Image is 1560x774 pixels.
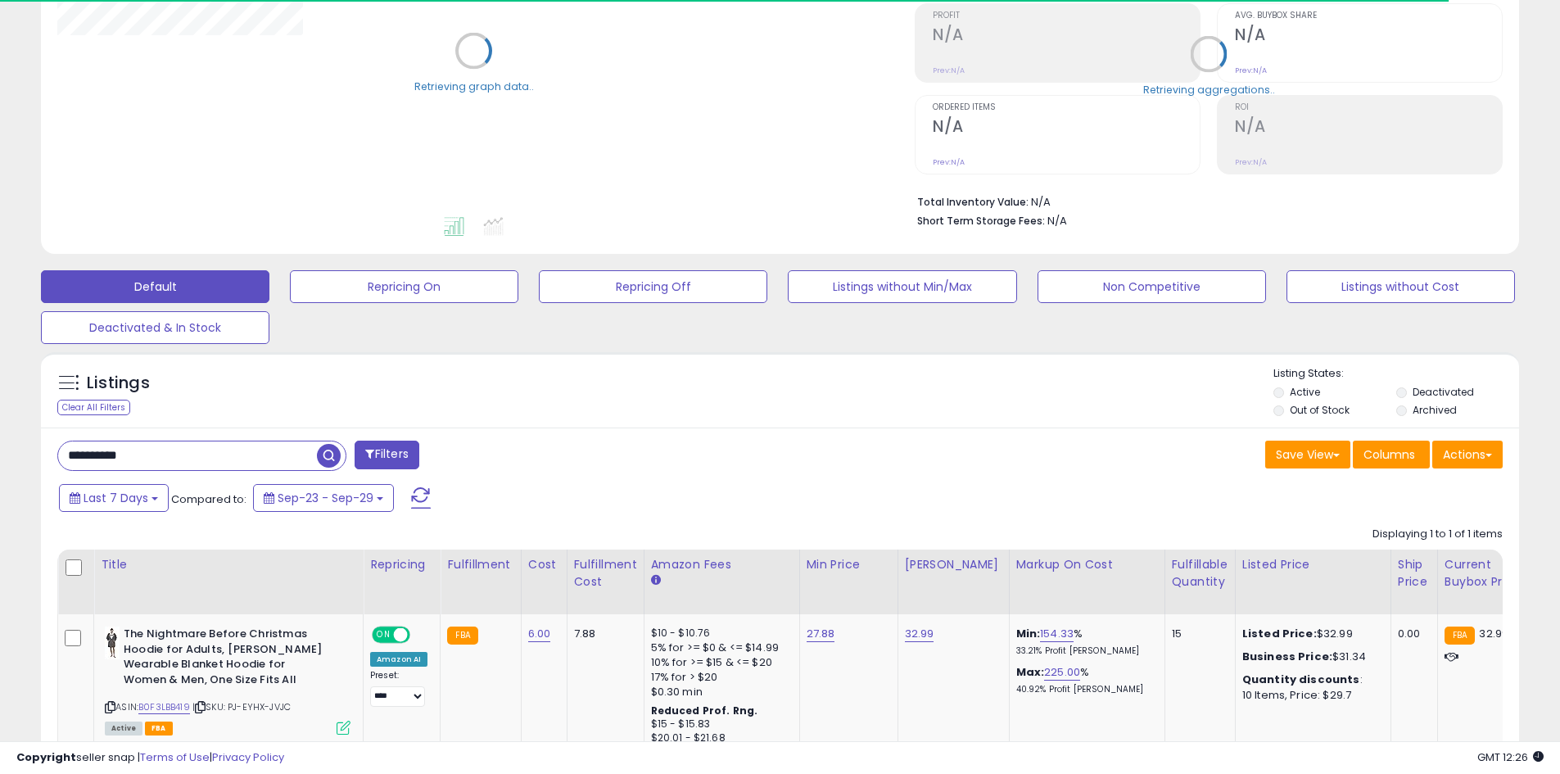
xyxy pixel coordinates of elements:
b: Listed Price: [1242,626,1317,641]
div: Preset: [370,670,427,707]
b: Reduced Prof. Rng. [651,704,758,717]
div: Displaying 1 to 1 of 1 items [1372,527,1503,542]
div: [PERSON_NAME] [905,556,1002,573]
p: 40.92% Profit [PERSON_NAME] [1016,684,1152,695]
span: FBA [145,722,173,736]
div: 7.88 [574,627,631,641]
button: Columns [1353,441,1430,468]
button: Non Competitive [1038,270,1266,303]
div: Cost [528,556,560,573]
span: Compared to: [171,491,246,507]
p: Listing States: [1273,366,1519,382]
a: 6.00 [528,626,551,642]
div: seller snap | | [16,750,284,766]
div: 0.00 [1398,627,1425,641]
span: All listings currently available for purchase on Amazon [105,722,142,736]
img: 41mD86+hdGL._SL40_.jpg [105,627,120,659]
button: Listings without Cost [1286,270,1515,303]
button: Repricing On [290,270,518,303]
div: : [1242,672,1378,687]
a: 32.99 [905,626,934,642]
div: Ship Price [1398,556,1431,591]
div: 17% for > $20 [651,670,787,685]
p: 33.21% Profit [PERSON_NAME] [1016,645,1152,657]
div: Fulfillment [447,556,513,573]
small: FBA [1445,627,1475,645]
b: Quantity discounts [1242,672,1360,687]
b: Max: [1016,664,1045,680]
div: Fulfillment Cost [574,556,637,591]
b: Min: [1016,626,1041,641]
a: 27.88 [807,626,835,642]
div: Retrieving graph data.. [414,79,534,93]
button: Repricing Off [539,270,767,303]
span: 32.99 [1479,626,1508,641]
span: OFF [408,628,434,642]
a: 225.00 [1044,664,1080,681]
button: Last 7 Days [59,484,169,512]
div: Clear All Filters [57,400,130,415]
div: Current Buybox Price [1445,556,1529,591]
label: Active [1290,385,1320,399]
div: $0.30 min [651,685,787,699]
span: Sep-23 - Sep-29 [278,490,373,506]
th: The percentage added to the cost of goods (COGS) that forms the calculator for Min & Max prices. [1009,550,1164,614]
span: 2025-10-7 12:26 GMT [1477,749,1544,765]
div: Amazon Fees [651,556,793,573]
div: Retrieving aggregations.. [1143,82,1275,97]
a: Privacy Policy [212,749,284,765]
button: Save View [1265,441,1350,468]
a: Terms of Use [140,749,210,765]
div: 10 Items, Price: $29.7 [1242,688,1378,703]
button: Filters [355,441,418,469]
div: $10 - $10.76 [651,627,787,640]
div: % [1016,627,1152,657]
button: Default [41,270,269,303]
div: Fulfillable Quantity [1172,556,1228,591]
button: Deactivated & In Stock [41,311,269,344]
div: $31.34 [1242,650,1378,664]
div: 15 [1172,627,1223,641]
a: B0F3LBB419 [138,700,190,714]
a: 154.33 [1040,626,1074,642]
div: Amazon AI [370,652,427,667]
div: Markup on Cost [1016,556,1158,573]
div: 10% for >= $15 & <= $20 [651,655,787,670]
label: Archived [1413,403,1457,417]
div: Repricing [370,556,433,573]
div: Min Price [807,556,891,573]
h5: Listings [87,372,150,395]
div: Listed Price [1242,556,1384,573]
button: Listings without Min/Max [788,270,1016,303]
div: $15 - $15.83 [651,717,787,731]
label: Out of Stock [1290,403,1350,417]
span: | SKU: PJ-EYHX-JVJC [192,700,291,713]
span: ON [373,628,394,642]
small: FBA [447,627,477,645]
div: Title [101,556,356,573]
button: Sep-23 - Sep-29 [253,484,394,512]
span: Columns [1363,446,1415,463]
div: % [1016,665,1152,695]
div: 5% for >= $0 & <= $14.99 [651,640,787,655]
div: $32.99 [1242,627,1378,641]
span: Last 7 Days [84,490,148,506]
b: The Nightmare Before Christmas Hoodie for Adults, [PERSON_NAME] Wearable Blanket Hoodie for Women... [124,627,323,691]
small: Amazon Fees. [651,573,661,588]
button: Actions [1432,441,1503,468]
label: Deactivated [1413,385,1474,399]
strong: Copyright [16,749,76,765]
b: Business Price: [1242,649,1332,664]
